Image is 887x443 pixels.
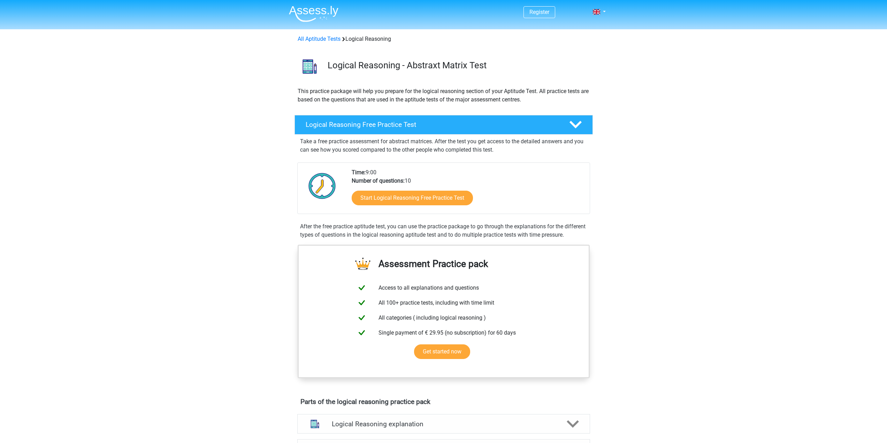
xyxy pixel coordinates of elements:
[295,414,593,434] a: explanations Logical Reasoning explanation
[305,168,340,203] img: Clock
[306,415,324,433] img: logical reasoning explanations
[298,36,341,42] a: All Aptitude Tests
[292,115,596,135] a: Logical Reasoning Free Practice Test
[352,177,405,184] b: Number of questions:
[300,137,587,154] p: Take a free practice assessment for abstract matrices. After the test you get access to the detai...
[295,35,592,43] div: Logical Reasoning
[414,344,470,359] a: Get started now
[529,9,549,15] a: Register
[297,222,590,239] div: After the free practice aptitude test, you can use the practice package to go through the explana...
[332,420,556,428] h4: Logical Reasoning explanation
[352,191,473,205] a: Start Logical Reasoning Free Practice Test
[295,52,324,81] img: logical reasoning
[300,398,587,406] h4: Parts of the logical reasoning practice pack
[289,6,338,22] img: Assessly
[328,60,587,71] h3: Logical Reasoning - Abstraxt Matrix Test
[346,168,589,214] div: 9:00 10
[352,169,366,176] b: Time:
[298,87,590,104] p: This practice package will help you prepare for the logical reasoning section of your Aptitude Te...
[306,121,558,129] h4: Logical Reasoning Free Practice Test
